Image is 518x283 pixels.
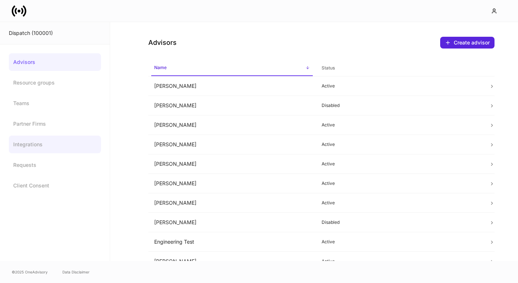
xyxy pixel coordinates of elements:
td: [PERSON_NAME] [148,252,316,271]
a: Teams [9,94,101,112]
p: Active [322,200,477,206]
p: Disabled [322,219,477,225]
h4: Advisors [148,38,177,47]
p: Active [322,122,477,128]
p: Active [322,161,477,167]
a: Partner Firms [9,115,101,133]
span: Status [319,61,480,76]
td: Engineering Test [148,232,316,252]
td: [PERSON_NAME] [148,174,316,193]
p: Active [322,258,477,264]
span: Name [151,60,313,76]
button: Create advisor [440,37,495,49]
a: Data Disclaimer [62,269,90,275]
div: Create advisor [454,39,490,46]
a: Integrations [9,136,101,153]
span: © 2025 OneAdvisory [12,269,48,275]
p: Disabled [322,103,477,108]
p: Active [322,180,477,186]
a: Advisors [9,53,101,71]
td: [PERSON_NAME] [148,115,316,135]
td: [PERSON_NAME] [148,135,316,154]
a: Resource groups [9,74,101,92]
td: [PERSON_NAME] [148,193,316,213]
h6: Name [154,64,167,71]
a: Requests [9,156,101,174]
p: Active [322,141,477,147]
p: Active [322,83,477,89]
p: Active [322,239,477,245]
td: [PERSON_NAME] [148,213,316,232]
td: [PERSON_NAME] [148,154,316,174]
h6: Status [322,64,335,71]
td: [PERSON_NAME] [148,96,316,115]
a: Client Consent [9,177,101,194]
td: [PERSON_NAME] [148,76,316,96]
div: Dispatch (100001) [9,29,101,37]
